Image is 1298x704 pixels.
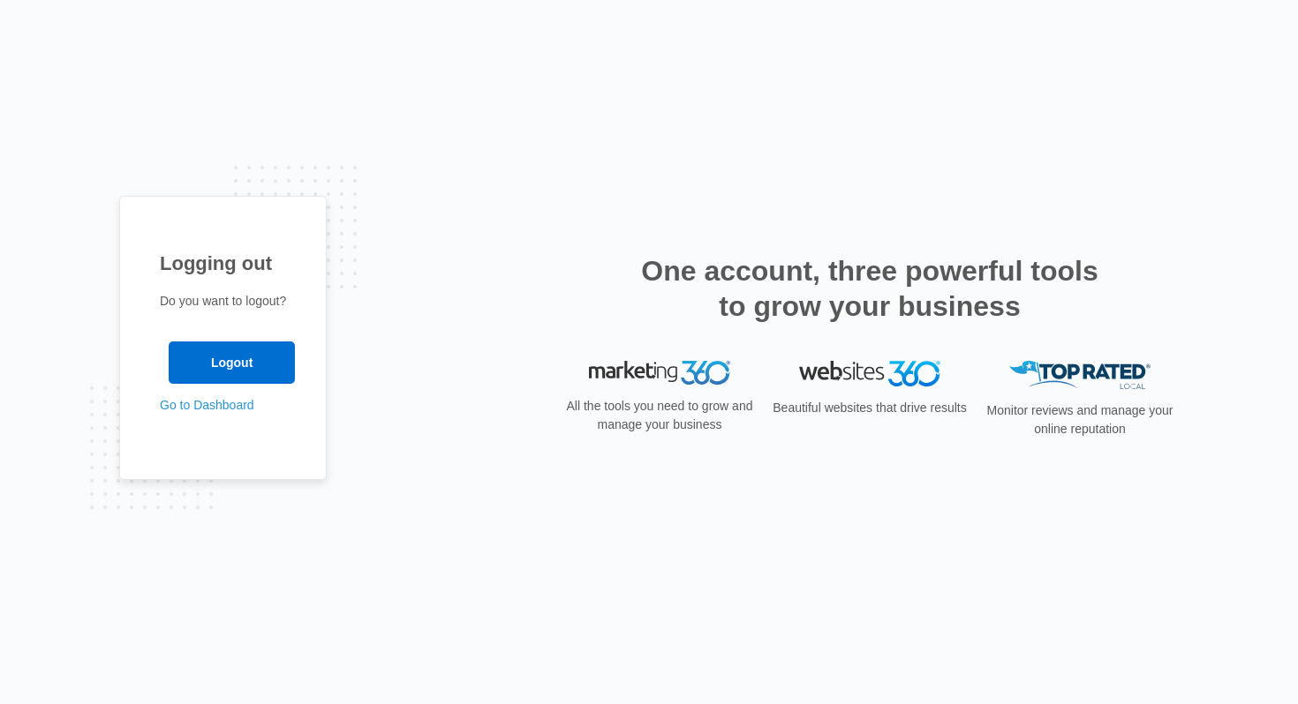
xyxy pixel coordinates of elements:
p: Monitor reviews and manage your online reputation [981,401,1179,438]
p: All the tools you need to grow and manage your business [561,397,758,434]
p: Beautiful websites that drive results [771,399,969,417]
a: Go to Dashboard [160,398,254,412]
img: Marketing 360 [589,361,730,386]
img: Top Rated Local [1009,361,1151,390]
p: Do you want to logout? [160,292,286,311]
input: Logout [169,341,295,384]
h2: One account, three powerful tools to grow your business [636,253,1104,324]
h1: Logging out [160,249,286,278]
img: Websites 360 [799,361,940,386]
